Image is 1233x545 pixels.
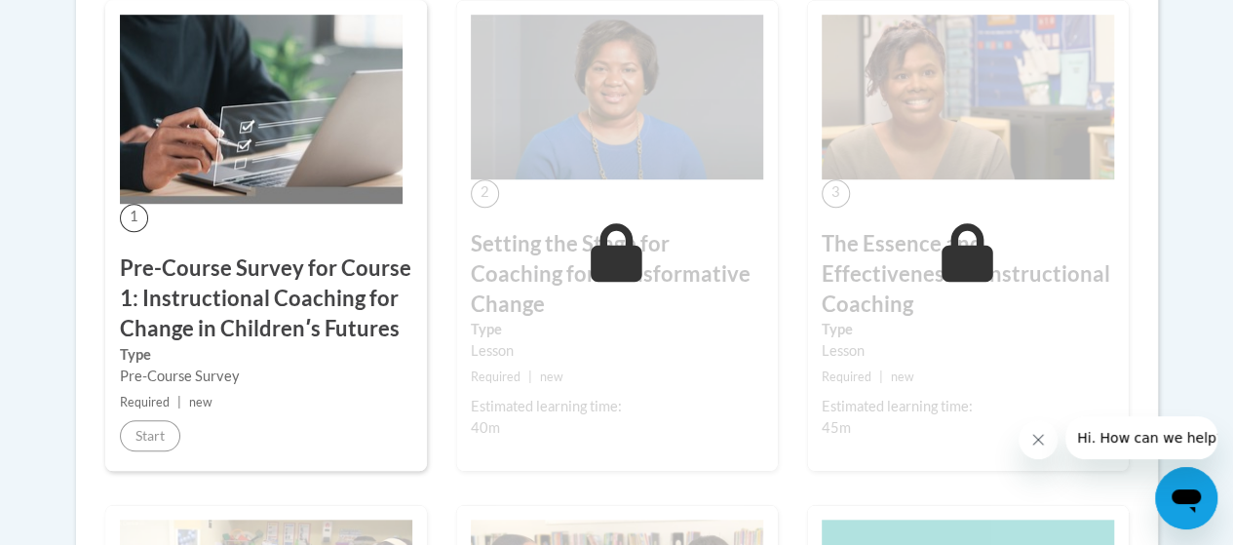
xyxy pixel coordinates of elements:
[471,396,763,417] div: Estimated learning time:
[189,395,212,409] span: new
[471,319,763,340] label: Type
[120,395,170,409] span: Required
[12,14,158,29] span: Hi. How can we help?
[1019,420,1058,459] iframe: Close message
[120,253,412,343] h3: Pre-Course Survey for Course 1: Instructional Coaching for Change in Childrenʹs Futures
[540,370,563,384] span: new
[891,370,914,384] span: new
[120,204,148,232] span: 1
[528,370,532,384] span: |
[120,420,180,451] button: Start
[822,229,1114,319] h3: The Essence and Effectiveness of Instructional Coaching
[471,370,520,384] span: Required
[822,15,1114,179] img: Course Image
[822,179,850,208] span: 3
[822,396,1114,417] div: Estimated learning time:
[822,370,871,384] span: Required
[177,395,181,409] span: |
[879,370,883,384] span: |
[1155,467,1217,529] iframe: Button to launch messaging window
[822,319,1114,340] label: Type
[120,366,412,387] div: Pre-Course Survey
[471,15,763,179] img: Course Image
[471,419,500,436] span: 40m
[471,340,763,362] div: Lesson
[1065,416,1217,459] iframe: Message from company
[471,179,499,208] span: 2
[822,340,1114,362] div: Lesson
[471,229,763,319] h3: Setting the Stage for Coaching for Transformative Change
[120,344,412,366] label: Type
[120,15,403,204] img: Course Image
[822,419,851,436] span: 45m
